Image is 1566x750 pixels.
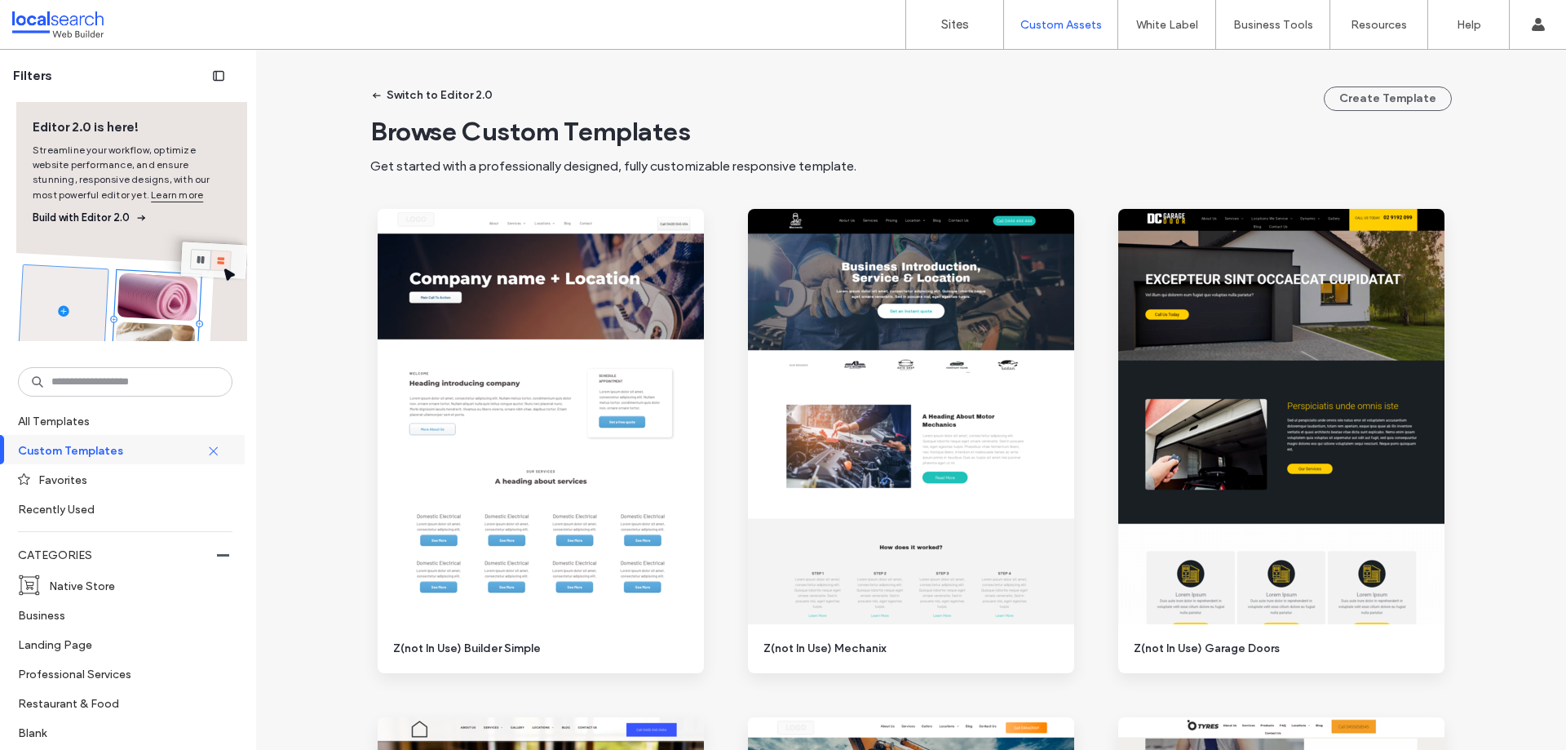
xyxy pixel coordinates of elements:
[18,495,219,523] label: Recently Used
[33,210,231,226] span: Build with Editor 2.0
[1020,18,1102,32] label: Custom Assets
[13,67,52,85] span: Filters
[49,571,219,600] label: Native Store
[18,574,41,597] img: i_cart_boxed
[370,115,691,147] span: Browse Custom Templates
[18,436,207,464] label: Custom Templates
[151,187,203,203] a: Learn more
[941,17,969,32] label: Sites
[1457,18,1481,32] label: Help
[370,158,856,174] span: Get started with a professionally designed, fully customizable responsive template.
[18,540,217,570] label: CATEGORIES
[18,718,219,747] label: Blank
[18,406,229,435] label: All Templates
[38,465,219,494] label: Favorites
[1233,18,1313,32] label: Business Tools
[18,630,219,659] label: Landing Page
[18,689,219,717] label: Restaurant & Food
[18,601,219,629] label: Business
[1351,18,1407,32] label: Resources
[33,143,231,203] span: Streamline your workflow, optimize website performance, and ensure stunning, responsive designs, ...
[357,82,507,109] button: Switch to Editor 2.0
[1136,18,1198,32] label: White Label
[18,659,219,688] label: Professional Services
[33,118,231,136] span: Editor 2.0 is here!
[1324,87,1452,111] button: Create Template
